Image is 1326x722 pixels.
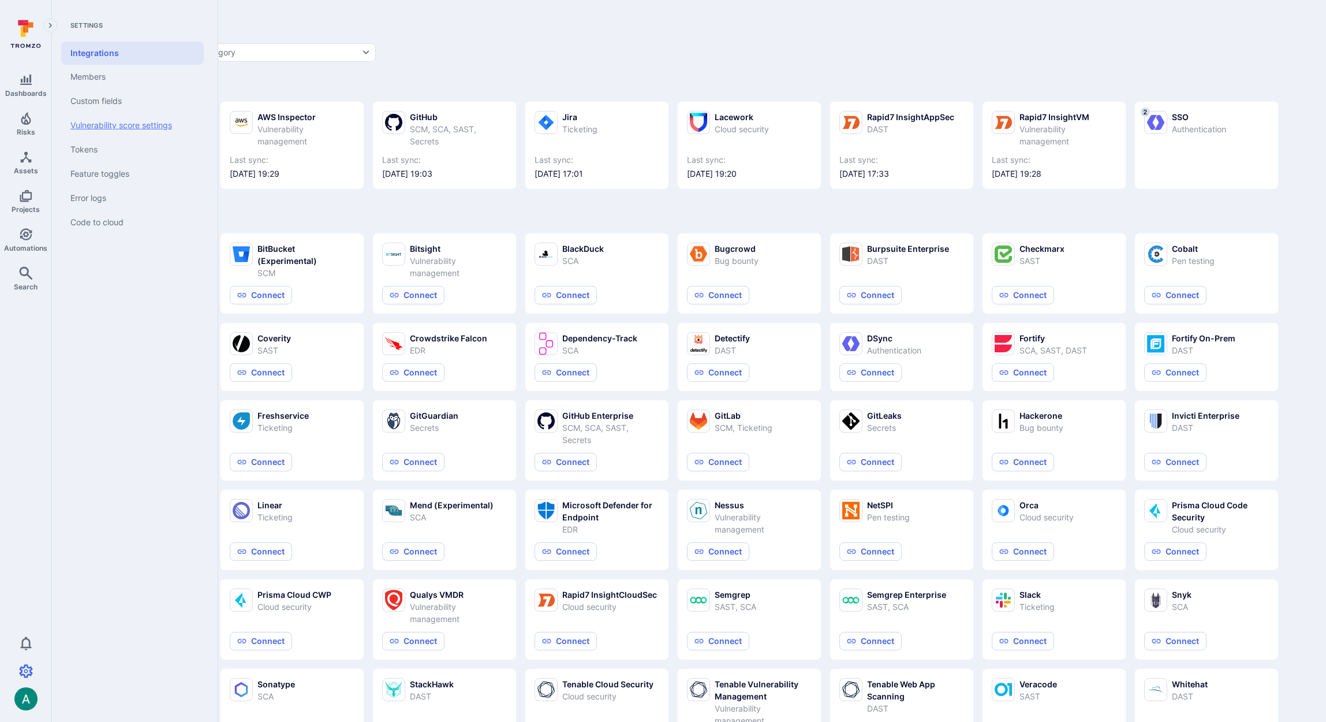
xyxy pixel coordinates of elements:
[410,243,507,255] div: Bitsight
[867,511,910,523] div: Pen testing
[257,601,331,613] div: Cloud security
[867,243,949,255] div: Burpsuite Enterprise
[839,363,902,382] button: Connect
[17,128,35,136] span: Risks
[867,589,946,601] div: Semgrep Enterprise
[992,453,1054,471] button: Connect
[1019,255,1064,267] div: SAST
[1172,690,1208,702] div: DAST
[4,244,47,252] span: Automations
[715,410,772,422] div: GitLab
[410,410,458,422] div: GitGuardian
[382,453,445,471] button: Connect
[867,601,946,613] div: SAST, SCA
[839,111,964,180] a: Rapid7 InsightAppSecDASTLast sync:[DATE] 17:33
[562,678,653,690] div: Tenable Cloud Security
[382,542,445,561] button: Connect
[715,123,769,135] div: Cloud security
[687,542,749,561] button: Connect
[562,111,597,123] div: Jira
[410,589,507,601] div: Qualys VMDR
[687,632,749,650] button: Connect
[992,363,1054,382] button: Connect
[230,632,292,650] button: Connect
[535,168,659,180] span: [DATE] 17:01
[687,453,749,471] button: Connect
[12,205,40,214] span: Projects
[992,111,1116,180] a: Rapid7 InsightVMVulnerability managementLast sync:[DATE] 19:28
[257,678,295,690] div: Sonatype
[562,499,659,523] div: Microsoft Defender for Endpoint
[715,422,772,434] div: SCM, Ticketing
[992,168,1116,180] span: [DATE] 19:28
[410,344,487,356] div: EDR
[535,111,659,180] a: JiraTicketingLast sync:[DATE] 17:01
[1172,344,1235,356] div: DAST
[5,89,47,98] span: Dashboards
[535,363,597,382] button: Connect
[535,154,659,166] span: Last sync:
[715,255,759,267] div: Bug bounty
[1019,243,1064,255] div: Checkmarx
[1019,123,1116,147] div: Vulnerability management
[562,243,604,255] div: BlackDuck
[230,542,292,561] button: Connect
[230,453,292,471] button: Connect
[839,286,902,304] button: Connect
[715,511,812,535] div: Vulnerability management
[1144,363,1207,382] button: Connect
[230,111,354,180] a: AWS InspectorVulnerability managementLast sync:[DATE] 19:29
[1019,332,1087,344] div: Fortify
[839,168,964,180] span: [DATE] 17:33
[1172,123,1226,135] div: Authentication
[562,523,659,535] div: EDR
[1019,344,1087,356] div: SCA, SAST, DAST
[257,267,354,279] div: SCM
[1144,542,1207,561] button: Connect
[992,632,1054,650] button: Connect
[410,422,458,434] div: Secrets
[715,332,750,344] div: Detectify
[1144,632,1207,650] button: Connect
[1172,499,1269,523] div: Prisma Cloud Code Security
[562,410,659,422] div: GitHub Enterprise
[715,499,812,511] div: Nessus
[1144,286,1207,304] button: Connect
[867,702,964,714] div: DAST
[257,499,293,511] div: Linear
[1019,410,1063,422] div: Hackerone
[839,542,902,561] button: Connect
[687,154,812,166] span: Last sync:
[230,154,354,166] span: Last sync:
[257,332,291,344] div: Coverity
[867,111,954,123] div: Rapid7 InsightAppSec
[1019,678,1057,690] div: Veracode
[1172,678,1208,690] div: Whitehat
[257,511,293,523] div: Ticketing
[687,286,749,304] button: Connect
[562,601,657,613] div: Cloud security
[61,89,204,113] a: Custom fields
[257,690,295,702] div: SCA
[382,632,445,650] button: Connect
[1019,111,1116,123] div: Rapid7 InsightVM
[61,65,204,89] a: Members
[867,332,921,344] div: DSync
[1172,601,1191,613] div: SCA
[382,363,445,382] button: Connect
[715,344,750,356] div: DAST
[1019,601,1055,613] div: Ticketing
[535,542,597,561] button: Connect
[43,18,57,32] button: Expand navigation menu
[382,154,507,166] span: Last sync:
[839,154,964,166] span: Last sync:
[410,123,507,147] div: SCM, SCA, SAST, Secrets
[382,168,507,180] span: [DATE] 19:03
[230,363,292,382] button: Connect
[562,589,657,601] div: Rapid7 InsightCloudSec
[839,632,902,650] button: Connect
[61,113,204,137] a: Vulnerability score settings
[992,154,1116,166] span: Last sync:
[382,111,507,180] a: GitHubSCM, SCA, SAST, SecretsLast sync:[DATE] 19:03
[1172,243,1215,255] div: Cobalt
